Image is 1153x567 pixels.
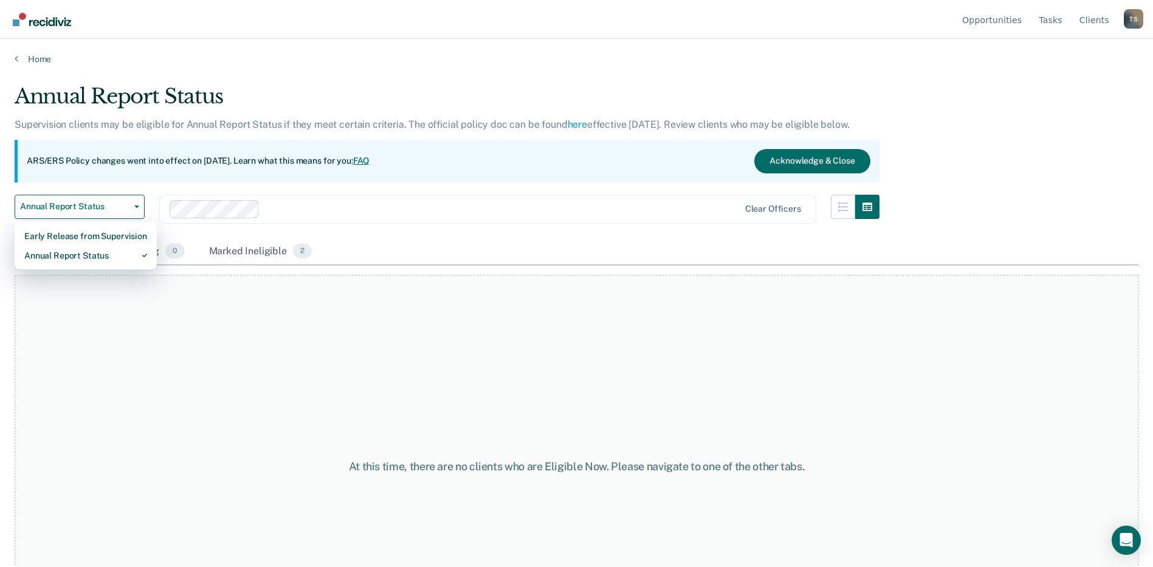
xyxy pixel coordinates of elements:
[15,54,1138,64] a: Home
[1124,9,1143,29] button: Profile dropdown button
[165,243,184,259] span: 0
[568,119,587,130] a: here
[296,460,858,473] div: At this time, there are no clients who are Eligible Now. Please navigate to one of the other tabs.
[1124,9,1143,29] div: T S
[27,155,370,167] p: ARS/ERS Policy changes went into effect on [DATE]. Learn what this means for you:
[24,226,147,246] div: Early Release from Supervision
[15,195,145,219] button: Annual Report Status
[1112,526,1141,555] div: Open Intercom Messenger
[15,119,849,130] p: Supervision clients may be eligible for Annual Report Status if they meet certain criteria. The o...
[293,243,312,259] span: 2
[20,201,129,212] span: Annual Report Status
[207,238,315,265] div: Marked Ineligible2
[15,84,879,119] div: Annual Report Status
[754,149,870,173] button: Acknowledge & Close
[353,156,370,165] a: FAQ
[745,204,801,214] div: Clear officers
[15,221,157,270] div: Dropdown Menu
[24,246,147,265] div: Annual Report Status
[13,13,71,26] img: Recidiviz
